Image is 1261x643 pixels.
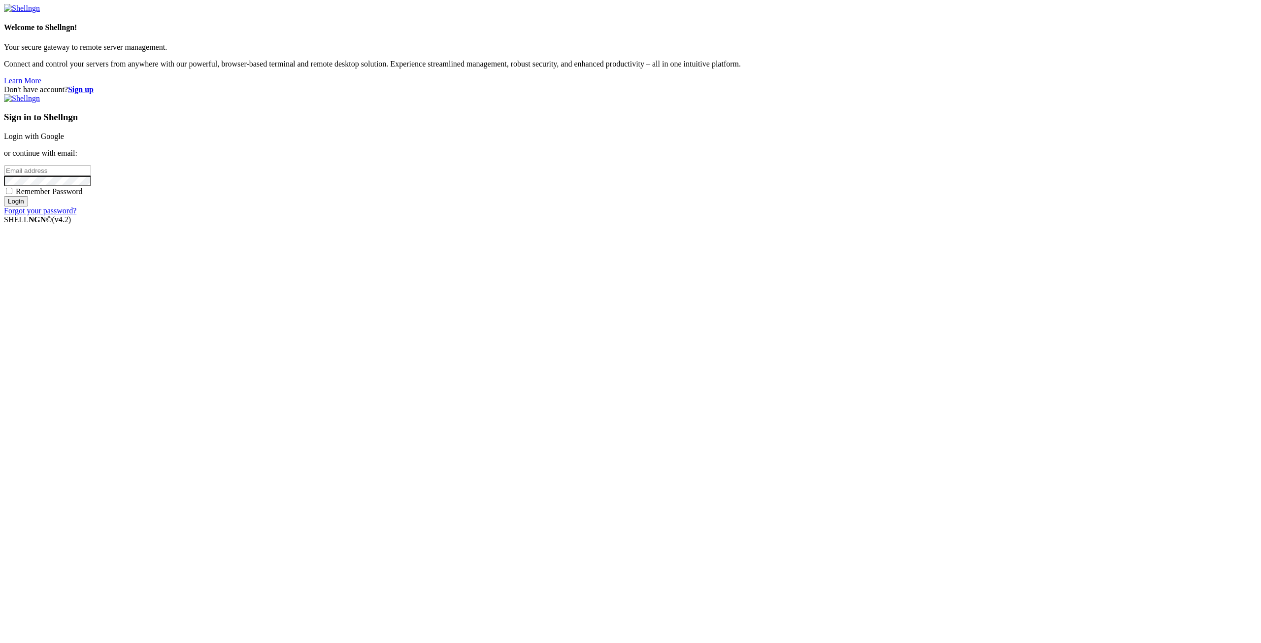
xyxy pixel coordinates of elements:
[4,94,40,103] img: Shellngn
[4,43,1257,52] p: Your secure gateway to remote server management.
[4,76,41,85] a: Learn More
[6,188,12,194] input: Remember Password
[68,85,94,94] a: Sign up
[4,132,64,140] a: Login with Google
[29,215,46,224] b: NGN
[4,85,1257,94] div: Don't have account?
[4,60,1257,68] p: Connect and control your servers from anywhere with our powerful, browser-based terminal and remo...
[4,112,1257,123] h3: Sign in to Shellngn
[4,4,40,13] img: Shellngn
[4,23,1257,32] h4: Welcome to Shellngn!
[4,196,28,206] input: Login
[4,206,76,215] a: Forgot your password?
[4,166,91,176] input: Email address
[52,215,71,224] span: 4.2.0
[4,149,1257,158] p: or continue with email:
[16,187,83,196] span: Remember Password
[4,215,71,224] span: SHELL ©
